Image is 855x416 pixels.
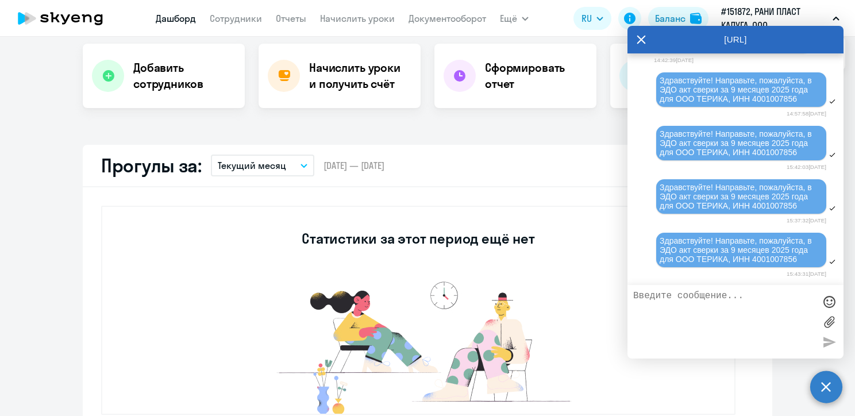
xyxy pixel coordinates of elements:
[246,276,591,414] img: no-data
[660,236,814,264] span: Здравствуйте! Направьте, пожалуйста, в ЭДО акт сверки за 9 месяцев 2025 года для ООО ТЕРИКА, ИНН ...
[133,60,236,92] h4: Добавить сотрудников
[500,11,517,25] span: Ещё
[409,13,486,24] a: Документооборот
[787,217,826,224] time: 15:37:32[DATE]
[101,154,202,177] h2: Прогулы за:
[787,164,826,170] time: 15:42:03[DATE]
[323,159,384,172] span: [DATE] — [DATE]
[690,13,702,24] img: balance
[654,57,694,63] time: 14:42:39[DATE]
[715,5,845,32] button: #151872, РАНИ ПЛАСТ КАЛУГА, ООО
[302,229,534,248] h3: Статистики за этот период ещё нет
[485,60,587,92] h4: Сформировать отчет
[276,13,306,24] a: Отчеты
[787,271,826,277] time: 15:43:31[DATE]
[648,7,708,30] button: Балансbalance
[660,183,814,210] span: Здравствуйте! Направьте, пожалуйста, в ЭДО акт сверки за 9 месяцев 2025 года для ООО ТЕРИКА, ИНН ...
[581,11,592,25] span: RU
[655,11,685,25] div: Баланс
[787,110,826,117] time: 14:57:58[DATE]
[721,5,828,32] p: #151872, РАНИ ПЛАСТ КАЛУГА, ООО
[211,155,314,176] button: Текущий месяц
[210,13,262,24] a: Сотрудники
[660,129,814,157] span: Здравствуйте! Направьте, пожалуйста, в ЭДО акт сверки за 9 месяцев 2025 года для ООО ТЕРИКА, ИНН ...
[320,13,395,24] a: Начислить уроки
[156,13,196,24] a: Дашборд
[573,7,611,30] button: RU
[660,76,814,103] span: Здравствуйте! Направьте, пожалуйста, в ЭДО акт сверки за 9 месяцев 2025 года для ООО ТЕРИКА, ИНН ...
[821,313,838,330] label: Лимит 10 файлов
[218,159,286,172] p: Текущий месяц
[500,7,529,30] button: Ещё
[309,60,409,92] h4: Начислить уроки и получить счёт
